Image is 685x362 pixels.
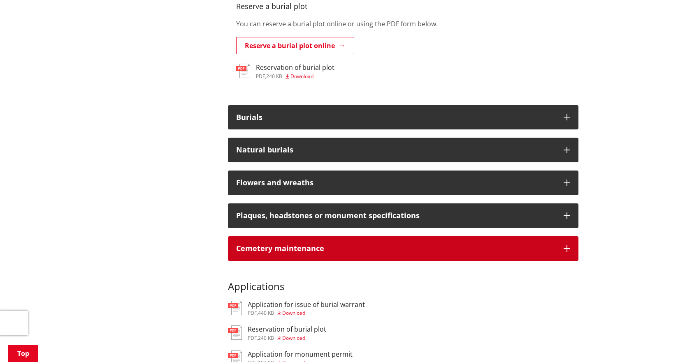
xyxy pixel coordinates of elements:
img: document-pdf.svg [236,64,250,78]
a: Application for issue of burial warrant pdf,440 KB Download [228,301,365,316]
span: 240 KB [258,334,274,341]
span: 440 KB [258,309,274,316]
img: document-pdf.svg [228,301,242,315]
span: pdf [256,73,265,80]
h3: Application for issue of burial warrant [248,301,365,309]
span: Download [290,73,313,80]
a: Reservation of burial plot pdf,240 KB Download [236,64,334,78]
div: Plaques, headstones or monument specifications [236,212,555,220]
div: Flowers and wreaths [236,179,555,187]
button: Flowers and wreaths [228,171,578,195]
img: document-pdf.svg [228,325,242,340]
h3: Reservation of burial plot [248,325,326,333]
div: , [248,336,326,341]
button: Natural burials [228,138,578,162]
span: pdf [248,309,257,316]
a: Top [8,345,38,362]
h3: Application for monument permit [248,350,353,358]
h3: Reservation of burial plot [256,64,334,71]
button: Plaques, headstones or monument specifications [228,203,578,228]
span: pdf [248,334,257,341]
div: , [256,74,334,79]
iframe: Messenger Launcher [647,327,677,357]
p: You can reserve a burial plot online or using the PDF form below. [236,19,570,29]
span: 240 KB [266,73,282,80]
button: Burials [228,105,578,130]
div: , [248,311,365,316]
h4: Reserve a burial plot [236,2,570,11]
a: Reserve a burial plot online [236,37,354,54]
h3: Applications [228,269,578,293]
a: Reservation of burial plot pdf,240 KB Download [228,325,326,340]
div: Cemetery maintenance [236,244,555,253]
button: Cemetery maintenance [228,236,578,261]
div: Burials [236,113,555,122]
div: Natural burials [236,146,555,154]
span: Download [282,334,305,341]
span: Download [282,309,305,316]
